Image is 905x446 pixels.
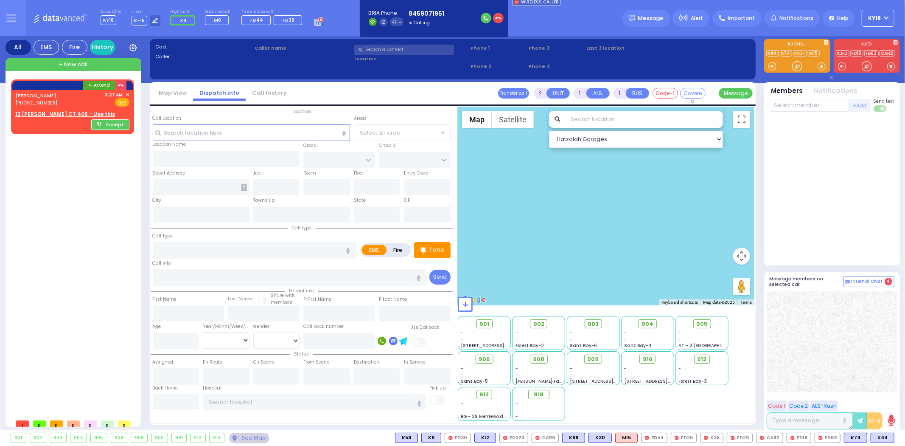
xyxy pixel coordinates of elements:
h5: Message members on selected call [770,276,843,287]
label: P Last Name [379,296,407,303]
a: CAR2 [880,50,895,56]
span: - [461,336,464,342]
span: [STREET_ADDRESS][PERSON_NAME] [570,378,650,384]
span: 909 [588,355,599,364]
span: - [461,401,464,407]
label: Cross 2 [379,142,396,149]
span: - [516,365,518,372]
button: Members [771,86,803,96]
span: - [516,372,518,378]
label: Apt [253,170,261,177]
span: + New call [59,60,87,69]
div: All [6,40,31,55]
img: Google [460,294,488,305]
span: 0 [33,421,46,427]
span: Alert [691,14,703,22]
button: Toggle fullscreen view [733,111,750,128]
span: K4 [180,17,187,24]
label: Lines [132,9,161,14]
div: K44 [871,433,894,443]
u: 12 [PERSON_NAME] CT 405 - Use this [15,110,115,118]
span: FD44 [250,17,263,23]
a: Map View [152,89,193,97]
span: K-18 [132,16,147,25]
span: 903 [588,320,599,328]
small: Share with [271,292,295,299]
input: Search member [770,99,849,112]
span: FD38 [283,17,294,23]
div: BLS [588,433,612,443]
span: Select an area [360,129,401,137]
label: First Name [153,296,177,303]
span: - [624,336,627,342]
span: members [271,299,292,305]
label: KJFD [834,42,900,48]
div: FD19 [787,433,811,443]
label: Destination [354,359,379,366]
a: Open this area in Google Maps (opens a new window) [460,294,488,305]
span: - [679,336,681,342]
a: K74 [780,50,792,56]
span: - [516,336,518,342]
button: ALS-Rush [810,401,838,411]
span: 912 [698,355,707,364]
label: Areas [354,115,367,122]
span: Phone 4 [529,63,584,70]
label: Medic on call [205,9,232,14]
label: Call Location [153,115,182,122]
label: Room [303,170,316,177]
label: Assigned [153,359,174,366]
div: 909 [151,433,168,443]
label: Turn off text [874,104,887,113]
button: Code 1 [767,401,787,411]
button: Internal Chat 4 [843,276,894,287]
u: EMS [118,100,127,106]
span: - [461,407,464,413]
input: Search location [565,111,723,128]
span: ✕ [126,91,129,99]
div: BLS [844,433,867,443]
label: State [354,197,366,204]
label: En Route [203,359,222,366]
button: Message [719,88,753,99]
div: 905 [91,433,107,443]
button: Show satellite imagery [492,111,534,128]
a: Call History [246,89,293,97]
label: Call Type [153,233,173,240]
span: 906 [479,355,490,364]
label: Night unit [170,9,198,14]
div: FD29 [727,433,753,443]
div: BLS [395,433,418,443]
span: Notifications [779,14,813,22]
div: BLS [474,433,496,443]
div: 906 [111,433,127,443]
span: [PHONE_NUMBER] [15,99,57,106]
button: KY18 [862,10,894,27]
div: K6 [421,433,441,443]
button: Code 2 [788,401,809,411]
button: Accept [91,119,129,130]
img: red-radio-icon.svg [503,436,507,440]
span: - [570,330,572,336]
div: See map [229,433,269,443]
span: 1 [16,421,29,427]
a: KJFD [836,50,849,56]
span: Phone 1 [471,45,526,52]
span: - [570,365,572,372]
button: Code-1 [653,88,678,99]
label: From Scene [303,359,329,366]
span: BG - 29 Merriewold S. [461,413,509,420]
span: 902 [533,320,544,328]
span: 0 [84,421,97,427]
div: EMS [34,40,59,55]
a: Dispatch info [193,89,246,97]
span: - [679,365,681,372]
label: KJ EMS... [764,42,830,48]
a: FD63 [864,50,879,56]
span: - [516,330,518,336]
span: [STREET_ADDRESS][PERSON_NAME] [461,342,541,349]
button: Attend [83,81,116,90]
span: - [570,372,572,378]
span: 901 [479,320,489,328]
div: K58 [395,433,418,443]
